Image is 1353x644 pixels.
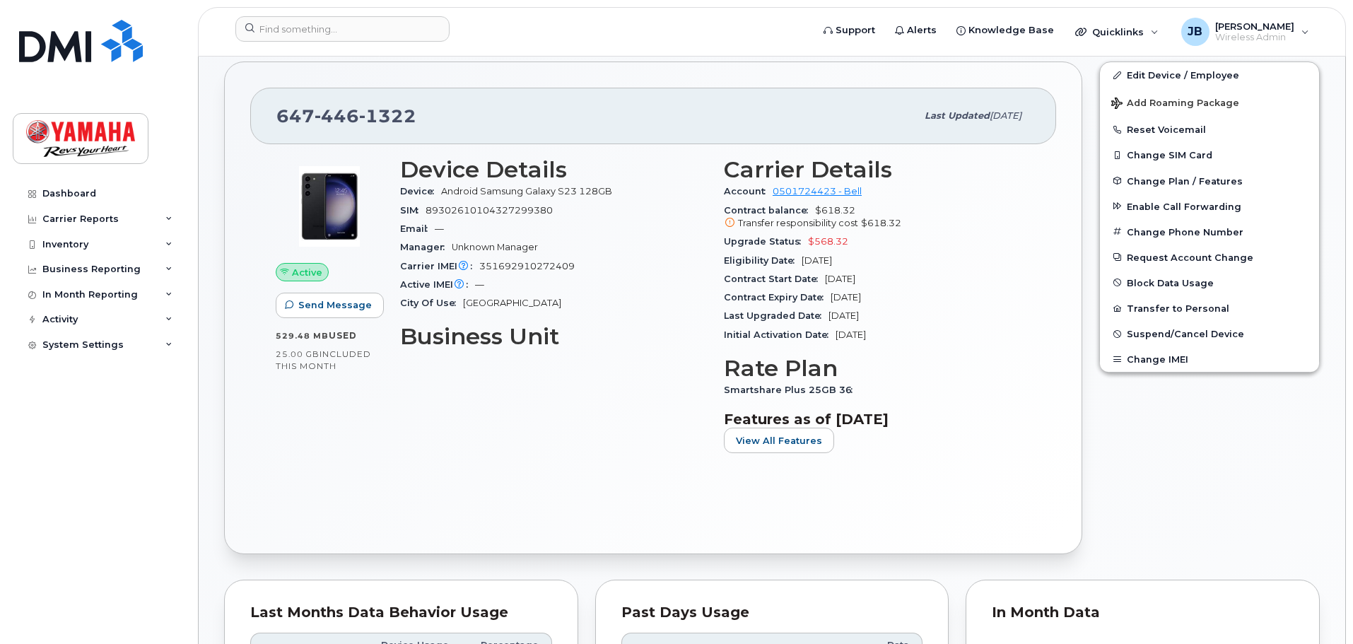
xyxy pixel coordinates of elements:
[1100,245,1319,270] button: Request Account Change
[276,293,384,318] button: Send Message
[992,606,1294,620] div: In Month Data
[463,298,561,308] span: [GEOGRAPHIC_DATA]
[287,164,372,249] img: image20231002-3703462-r49339.jpeg
[1127,329,1244,339] span: Suspend/Cancel Device
[400,324,707,349] h3: Business Unit
[802,255,832,266] span: [DATE]
[808,236,848,247] span: $568.32
[724,428,834,453] button: View All Features
[724,255,802,266] span: Eligibility Date
[298,298,372,312] span: Send Message
[1100,194,1319,219] button: Enable Call Forwarding
[1215,21,1294,32] span: [PERSON_NAME]
[276,349,320,359] span: 25.00 GB
[724,274,825,284] span: Contract Start Date
[736,434,822,447] span: View All Features
[724,157,1031,182] h3: Carrier Details
[738,218,858,228] span: Transfer responsibility cost
[724,356,1031,381] h3: Rate Plan
[441,186,612,197] span: Android Samsung Galaxy S23 128GB
[400,298,463,308] span: City Of Use
[475,279,484,290] span: —
[1100,168,1319,194] button: Change Plan / Features
[426,205,553,216] span: 89302610104327299380
[861,218,901,228] span: $618.32
[1100,321,1319,346] button: Suspend/Cancel Device
[276,105,416,127] span: 647
[836,23,875,37] span: Support
[1100,88,1319,117] button: Add Roaming Package
[400,223,435,234] span: Email
[773,186,862,197] a: 0501724423 - Bell
[276,331,329,341] span: 529.48 MB
[1127,201,1241,211] span: Enable Call Forwarding
[435,223,444,234] span: —
[724,205,1031,230] span: $618.32
[968,23,1054,37] span: Knowledge Base
[885,16,947,45] a: Alerts
[1171,18,1319,46] div: Jacob Buard
[400,205,426,216] span: SIM
[1100,346,1319,372] button: Change IMEI
[1092,26,1144,37] span: Quicklinks
[235,16,450,42] input: Find something...
[925,110,990,121] span: Last updated
[250,606,552,620] div: Last Months Data Behavior Usage
[907,23,937,37] span: Alerts
[724,329,836,340] span: Initial Activation Date
[452,242,538,252] span: Unknown Manager
[276,349,371,372] span: included this month
[990,110,1021,121] span: [DATE]
[1215,32,1294,43] span: Wireless Admin
[814,16,885,45] a: Support
[400,261,479,271] span: Carrier IMEI
[1100,295,1319,321] button: Transfer to Personal
[724,411,1031,428] h3: Features as of [DATE]
[479,261,575,271] span: 351692910272409
[825,274,855,284] span: [DATE]
[724,236,808,247] span: Upgrade Status
[1111,98,1239,111] span: Add Roaming Package
[1100,219,1319,245] button: Change Phone Number
[621,606,923,620] div: Past Days Usage
[1100,117,1319,142] button: Reset Voicemail
[724,205,815,216] span: Contract balance
[947,16,1064,45] a: Knowledge Base
[828,310,859,321] span: [DATE]
[1100,142,1319,168] button: Change SIM Card
[292,266,322,279] span: Active
[400,242,452,252] span: Manager
[724,292,831,303] span: Contract Expiry Date
[1100,62,1319,88] a: Edit Device / Employee
[400,157,707,182] h3: Device Details
[400,186,441,197] span: Device
[315,105,359,127] span: 446
[831,292,861,303] span: [DATE]
[359,105,416,127] span: 1322
[1188,23,1202,40] span: JB
[1065,18,1168,46] div: Quicklinks
[724,186,773,197] span: Account
[1100,270,1319,295] button: Block Data Usage
[1127,175,1243,186] span: Change Plan / Features
[724,385,860,395] span: Smartshare Plus 25GB 36
[329,330,357,341] span: used
[836,329,866,340] span: [DATE]
[400,279,475,290] span: Active IMEI
[724,310,828,321] span: Last Upgraded Date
